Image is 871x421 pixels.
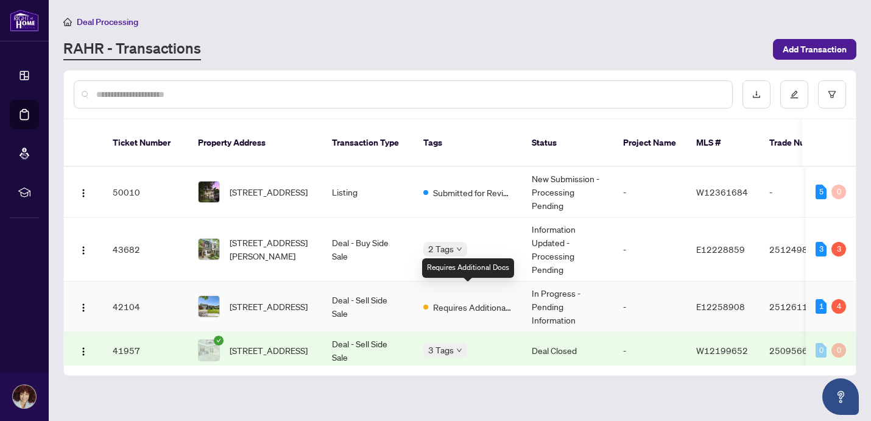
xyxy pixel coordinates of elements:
td: 2512611 [760,281,845,332]
img: thumbnail-img [199,296,219,317]
div: 5 [816,185,827,199]
td: - [613,167,686,218]
span: down [456,246,462,252]
span: home [63,18,72,26]
button: Add Transaction [773,39,856,60]
td: - [613,332,686,369]
img: thumbnail-img [199,239,219,260]
td: Deal Closed [522,332,613,369]
img: thumbnail-img [199,340,219,361]
div: 3 [831,242,846,256]
span: check-circle [214,336,224,345]
td: In Progress - Pending Information [522,281,613,332]
button: filter [818,80,846,108]
td: 2512498 [760,218,845,281]
th: Transaction Type [322,119,414,167]
img: Logo [79,303,88,313]
span: [STREET_ADDRESS][PERSON_NAME] [230,236,312,263]
span: down [456,347,462,353]
div: 0 [816,343,827,358]
a: RAHR - Transactions [63,38,201,60]
span: E12258908 [696,301,745,312]
div: 1 [816,299,827,314]
span: 2 Tags [428,242,454,256]
td: Information Updated - Processing Pending [522,218,613,281]
th: Trade Number [760,119,845,167]
td: - [613,281,686,332]
button: download [742,80,770,108]
img: Logo [79,188,88,198]
button: Logo [74,341,93,360]
th: Property Address [188,119,322,167]
div: 0 [831,343,846,358]
td: 2509566 [760,332,845,369]
div: Requires Additional Docs [422,258,514,278]
div: 3 [816,242,827,256]
span: [STREET_ADDRESS] [230,300,308,313]
span: filter [828,90,836,99]
span: Add Transaction [783,40,847,59]
span: Submitted for Review [433,186,512,199]
img: thumbnail-img [199,182,219,202]
th: Ticket Number [103,119,188,167]
th: Tags [414,119,522,167]
td: Deal - Sell Side Sale [322,332,414,369]
span: [STREET_ADDRESS] [230,344,308,357]
td: Deal - Sell Side Sale [322,281,414,332]
img: Logo [79,347,88,356]
span: [STREET_ADDRESS] [230,185,308,199]
td: New Submission - Processing Pending [522,167,613,218]
span: 3 Tags [428,343,454,357]
button: Logo [74,182,93,202]
td: 41957 [103,332,188,369]
td: 43682 [103,218,188,281]
button: Logo [74,239,93,259]
span: Requires Additional Docs [433,300,512,314]
td: Listing [322,167,414,218]
td: - [760,167,845,218]
div: 4 [831,299,846,314]
span: download [752,90,761,99]
button: edit [780,80,808,108]
img: Profile Icon [13,385,36,408]
button: Open asap [822,378,859,415]
img: Logo [79,246,88,255]
span: E12228859 [696,244,745,255]
th: Project Name [613,119,686,167]
div: 0 [831,185,846,199]
td: - [613,218,686,281]
td: Deal - Buy Side Sale [322,218,414,281]
span: edit [790,90,799,99]
td: 42104 [103,281,188,332]
button: Logo [74,297,93,316]
span: W12361684 [696,186,748,197]
th: Status [522,119,613,167]
img: logo [10,9,39,32]
th: MLS # [686,119,760,167]
td: 50010 [103,167,188,218]
span: Deal Processing [77,16,138,27]
span: W12199652 [696,345,748,356]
